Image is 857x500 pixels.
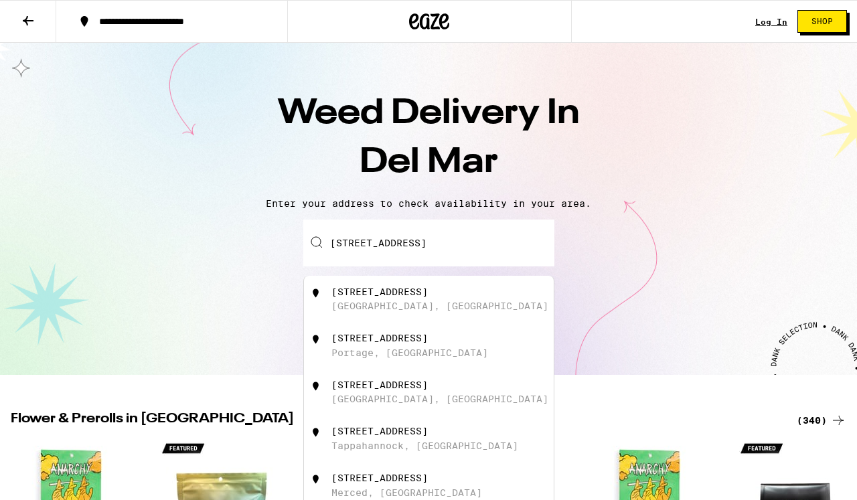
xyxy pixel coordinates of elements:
div: [GEOGRAPHIC_DATA], [GEOGRAPHIC_DATA] [331,301,548,311]
div: Merced, [GEOGRAPHIC_DATA] [331,487,482,498]
div: [STREET_ADDRESS] [331,286,428,297]
input: Enter your delivery address [303,220,554,266]
a: (340) [797,412,846,428]
div: Tappahannock, [GEOGRAPHIC_DATA] [331,440,518,451]
img: 611 Della Street [309,426,323,439]
div: [STREET_ADDRESS] [331,426,428,436]
a: Shop [787,10,857,33]
button: Shop [797,10,847,33]
a: Log In [755,17,787,26]
div: [STREET_ADDRESS] [331,333,428,343]
img: 611 North Dell Street [309,380,323,393]
h2: Flower & Prerolls in [GEOGRAPHIC_DATA] [11,412,781,428]
img: 611 Dell St [309,286,323,300]
div: [GEOGRAPHIC_DATA], [GEOGRAPHIC_DATA] [331,394,548,404]
span: Hi. Need any help? [8,9,96,20]
span: Shop [811,17,833,25]
img: 611 Dell Street [309,473,323,486]
img: 611 Della Street [309,333,323,346]
h1: Weed Delivery In [194,90,663,187]
span: Del Mar [360,145,498,180]
p: Enter your address to check availability in your area. [13,198,844,209]
div: Portage, [GEOGRAPHIC_DATA] [331,347,488,358]
div: [STREET_ADDRESS] [331,380,428,390]
div: [STREET_ADDRESS] [331,473,428,483]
